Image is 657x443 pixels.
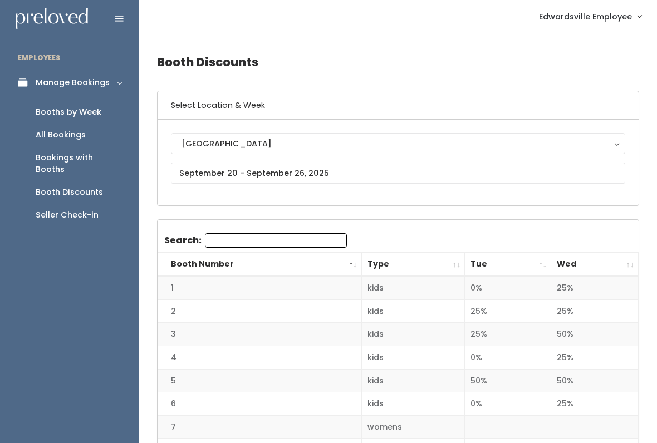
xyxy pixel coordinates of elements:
[158,253,361,277] th: Booth Number: activate to sort column descending
[551,369,639,392] td: 50%
[465,346,551,370] td: 0%
[171,163,625,184] input: September 20 - September 26, 2025
[158,299,361,323] td: 2
[361,299,465,323] td: kids
[36,186,103,198] div: Booth Discounts
[465,299,551,323] td: 25%
[465,392,551,416] td: 0%
[158,91,639,120] h6: Select Location & Week
[158,392,361,416] td: 6
[528,4,653,28] a: Edwardsville Employee
[465,253,551,277] th: Tue: activate to sort column ascending
[182,137,615,150] div: [GEOGRAPHIC_DATA]
[171,133,625,154] button: [GEOGRAPHIC_DATA]
[539,11,632,23] span: Edwardsville Employee
[551,253,639,277] th: Wed: activate to sort column ascending
[361,369,465,392] td: kids
[158,276,361,299] td: 1
[158,323,361,346] td: 3
[465,276,551,299] td: 0%
[36,106,101,118] div: Booths by Week
[164,233,347,248] label: Search:
[36,152,121,175] div: Bookings with Booths
[158,415,361,439] td: 7
[551,299,639,323] td: 25%
[157,47,639,77] h4: Booth Discounts
[361,392,465,416] td: kids
[551,346,639,370] td: 25%
[551,323,639,346] td: 50%
[551,276,639,299] td: 25%
[465,323,551,346] td: 25%
[205,233,347,248] input: Search:
[465,369,551,392] td: 50%
[361,276,465,299] td: kids
[16,8,88,29] img: preloved logo
[361,346,465,370] td: kids
[551,392,639,416] td: 25%
[361,415,465,439] td: womens
[158,346,361,370] td: 4
[158,369,361,392] td: 5
[361,253,465,277] th: Type: activate to sort column ascending
[36,77,110,88] div: Manage Bookings
[361,323,465,346] td: kids
[36,129,86,141] div: All Bookings
[36,209,99,221] div: Seller Check-in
